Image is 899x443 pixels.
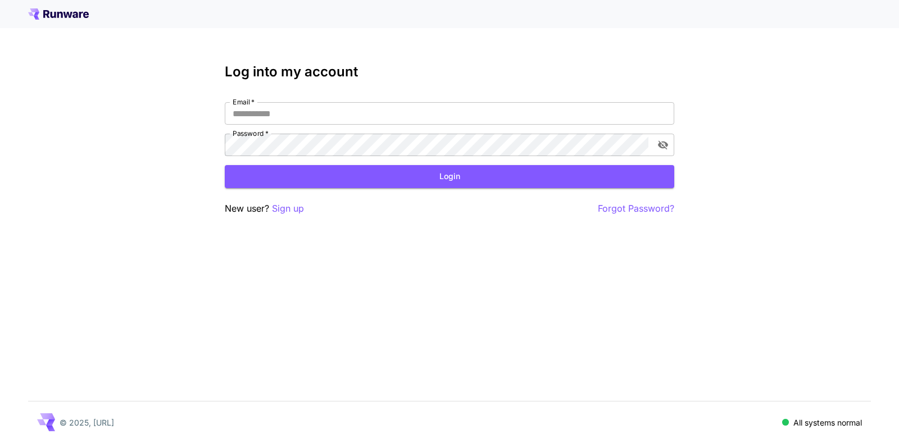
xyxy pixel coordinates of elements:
button: Forgot Password? [598,202,674,216]
label: Password [233,129,269,138]
button: Login [225,165,674,188]
p: New user? [225,202,304,216]
button: Sign up [272,202,304,216]
p: © 2025, [URL] [60,417,114,428]
button: toggle password visibility [653,135,673,155]
p: All systems normal [793,417,862,428]
h3: Log into my account [225,64,674,80]
label: Email [233,97,255,107]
